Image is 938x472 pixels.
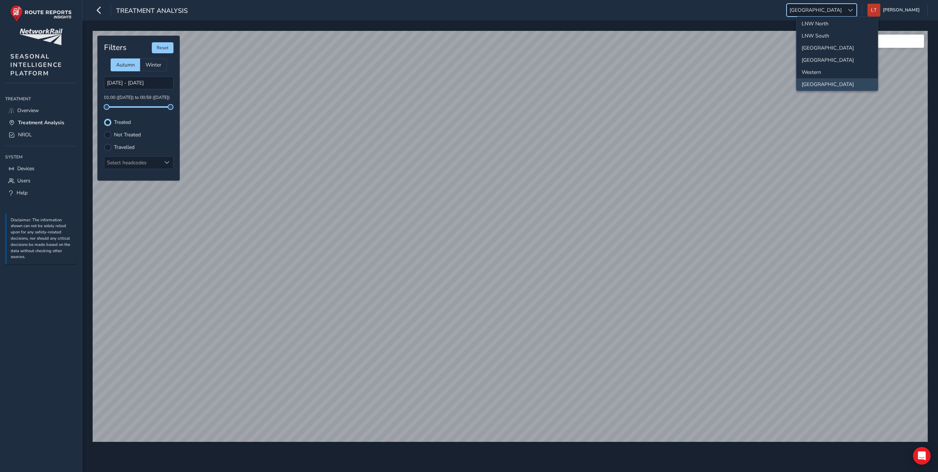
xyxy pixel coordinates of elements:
span: SEASONAL INTELLIGENCE PLATFORM [10,52,62,78]
a: Users [5,175,77,187]
span: NROL [18,131,32,138]
a: NROL [5,129,77,141]
span: Winter [146,61,161,68]
label: Not Treated [114,132,141,137]
li: Western [796,66,878,78]
span: Help [17,189,28,196]
a: Help [5,187,77,199]
div: Winter [140,58,167,71]
a: Treatment Analysis [5,117,77,129]
span: [PERSON_NAME] [883,4,920,17]
span: Treatment Analysis [116,6,188,17]
span: Overview [17,107,39,114]
span: [GEOGRAPHIC_DATA] [787,4,844,16]
li: LNW South [796,30,878,42]
div: Treatment [5,93,77,104]
span: Devices [17,165,35,172]
h4: Filters [104,43,126,52]
div: System [5,151,77,162]
label: Travelled [114,145,135,150]
p: 01:00 ([DATE]) to 00:59 ([DATE]) [104,94,173,101]
button: Reset [152,42,173,53]
label: Treated [114,120,131,125]
img: customer logo [19,29,62,45]
li: Scotland [796,78,878,90]
li: Wales [796,54,878,66]
input: Search [836,35,924,48]
canvas: Map [93,31,928,442]
a: Overview [5,104,77,117]
span: Treatment Analysis [18,119,64,126]
li: North and East [796,42,878,54]
span: Users [17,177,31,184]
img: diamond-layout [867,4,880,17]
span: Autumn [116,61,135,68]
button: [PERSON_NAME] [867,4,922,17]
a: Devices [5,162,77,175]
p: Disclaimer: The information shown can not be solely relied upon for any safety-related decisions,... [11,217,73,261]
li: LNW North [796,18,878,30]
div: Select headcodes [104,157,161,169]
div: Open Intercom Messenger [913,447,931,465]
div: Autumn [111,58,140,71]
img: rr logo [10,5,72,22]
